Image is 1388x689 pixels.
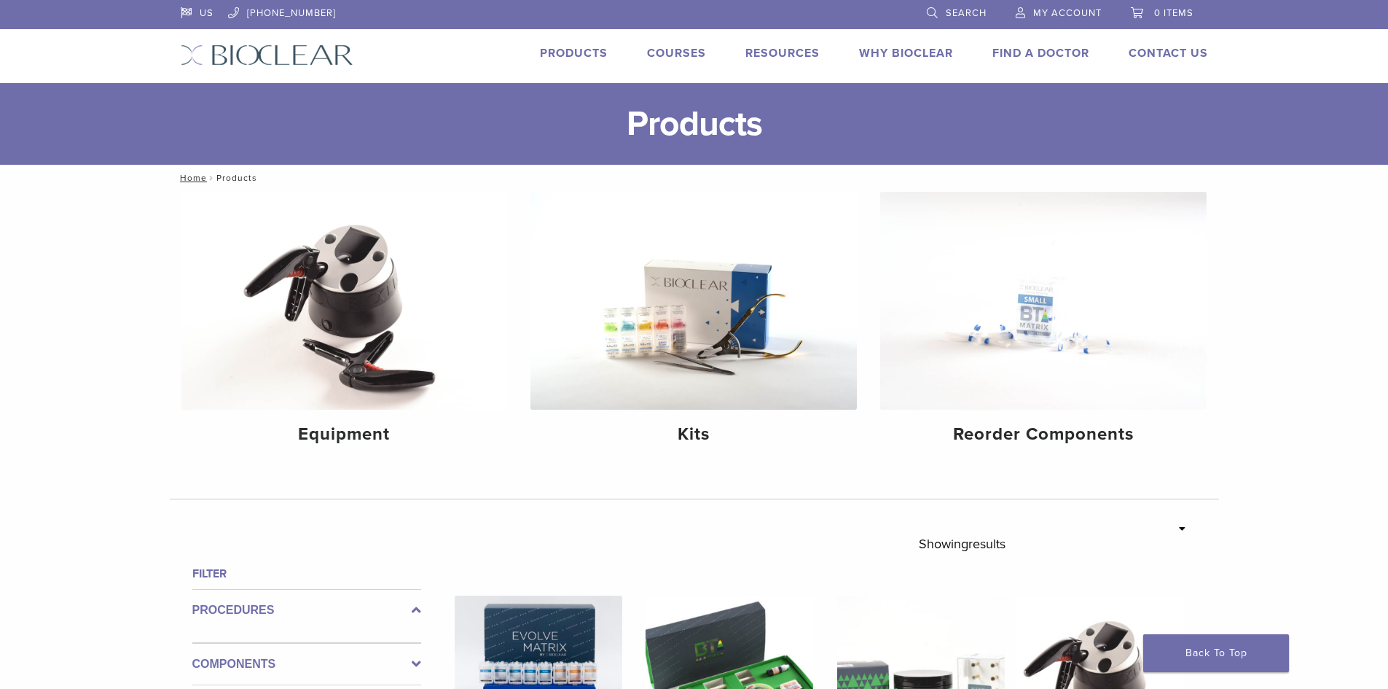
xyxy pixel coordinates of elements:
span: Search [946,7,987,19]
a: Find A Doctor [992,46,1089,61]
img: Bioclear [181,44,353,66]
img: Equipment [181,192,508,410]
a: Equipment [181,192,508,457]
h4: Equipment [193,421,496,448]
span: / [207,174,216,182]
a: Products [540,46,608,61]
label: Components [192,655,421,673]
p: Showing results [919,529,1005,559]
h4: Filter [192,565,421,583]
img: Kits [530,192,857,410]
h4: Kits [542,421,845,448]
span: My Account [1033,7,1102,19]
span: 0 items [1154,7,1193,19]
a: Reorder Components [880,192,1207,457]
a: Back To Top [1143,634,1289,672]
label: Procedures [192,602,421,619]
a: Why Bioclear [859,46,953,61]
a: Home [176,173,207,183]
a: Courses [647,46,706,61]
a: Kits [530,192,857,457]
a: Resources [745,46,820,61]
h4: Reorder Components [892,421,1195,448]
a: Contact Us [1129,46,1208,61]
nav: Products [170,165,1219,191]
img: Reorder Components [880,192,1207,410]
